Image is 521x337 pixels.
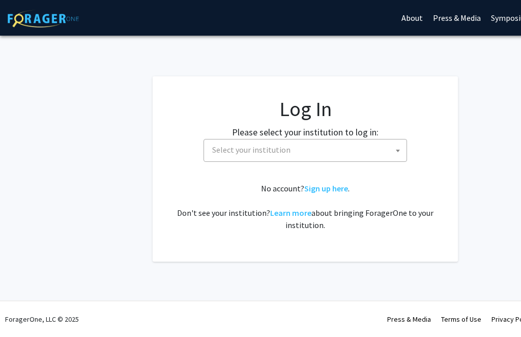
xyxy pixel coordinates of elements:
a: Press & Media [387,315,431,324]
span: Select your institution [208,139,407,160]
div: ForagerOne, LLC © 2025 [5,301,79,337]
label: Please select your institution to log in: [232,125,379,139]
span: Select your institution [204,139,407,162]
a: Terms of Use [441,315,481,324]
div: No account? . Don't see your institution? about bringing ForagerOne to your institution. [173,182,438,231]
img: ForagerOne Logo [8,10,79,27]
span: Select your institution [212,145,291,155]
a: Sign up here [304,183,348,193]
a: Learn more about bringing ForagerOne to your institution [270,208,311,218]
h1: Log In [173,97,438,121]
